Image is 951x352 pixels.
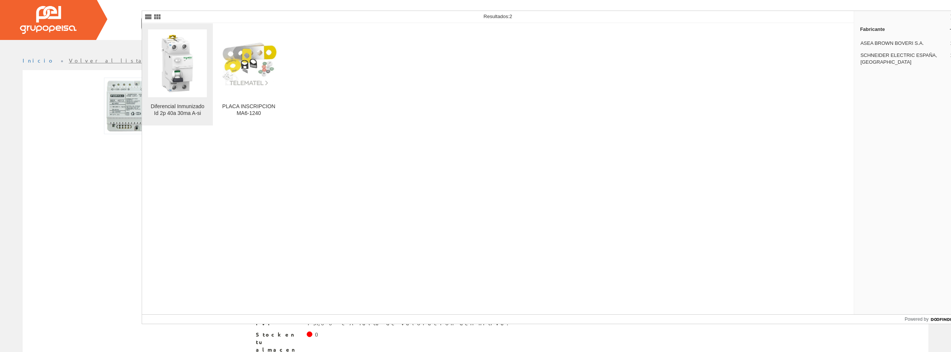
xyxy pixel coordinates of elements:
img: Diferencial Inmunizado Id 2p 40a 30ma A-si [148,34,207,93]
a: PLACA INSCRIPCION MA6-1240 PLACA INSCRIPCION MA6-1240 [213,23,284,125]
span: Powered by [905,316,928,323]
img: Grupo Peisa [20,6,76,34]
span: ASEA BROWN BOVERI S.A. [861,40,947,47]
a: Diferencial Inmunizado Id 2p 40a 30ma A-si Diferencial Inmunizado Id 2p 40a 30ma A-si [142,23,213,125]
span: 2 [509,14,512,19]
div: Diferencial Inmunizado Id 2p 40a 30ma A-si [148,103,207,117]
a: Inicio [23,57,55,64]
img: Foto artículo ALIMENT. 100-240VCA_12VCC-2A (176.47058823529x150) [104,78,170,134]
div: PLACA INSCRIPCION MA6-1240 [219,103,278,117]
div: 0 [315,331,323,338]
span: Resultados: [483,14,512,19]
span: SCHNEIDER ELECTRIC ESPAÑA, [GEOGRAPHIC_DATA] [861,52,947,66]
img: PLACA INSCRIPCION MA6-1240 [219,40,278,86]
a: Volver al listado de productos [69,57,218,64]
